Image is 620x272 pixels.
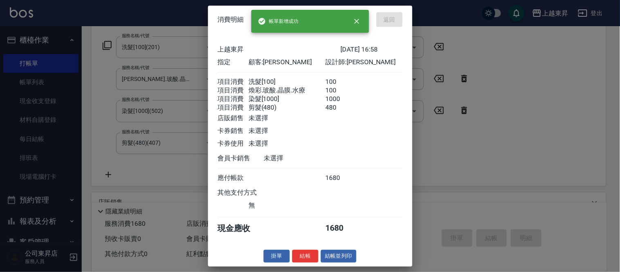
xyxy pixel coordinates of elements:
div: 未選擇 [264,154,341,163]
div: 洗髮[100] [248,78,325,86]
div: 現金應收 [218,223,264,234]
div: 店販銷售 [218,114,248,123]
div: 煥彩.玻酸.晶膜.水療 [248,86,325,95]
div: 指定 [218,58,248,67]
div: 項目消費 [218,103,248,112]
div: 項目消費 [218,86,248,95]
div: 480 [325,103,356,112]
div: 設計師: [PERSON_NAME] [325,58,402,67]
button: 結帳 [292,250,318,263]
button: close [348,12,366,30]
div: 會員卡銷售 [218,154,264,163]
div: 1680 [325,174,356,182]
div: 項目消費 [218,95,248,103]
div: 上越東昇 [218,45,341,54]
button: 結帳並列印 [321,250,356,263]
div: 染髮[1000] [248,95,325,103]
div: 顧客: [PERSON_NAME] [248,58,325,67]
div: 100 [325,78,356,86]
span: 帳單新增成功 [258,17,299,25]
div: 其他支付方式 [218,189,280,197]
div: 卡券使用 [218,139,248,148]
div: 項目消費 [218,78,248,86]
div: 無 [248,201,325,210]
div: 1000 [325,95,356,103]
button: 掛單 [264,250,290,263]
div: 1680 [325,223,356,234]
div: 100 [325,86,356,95]
div: 未選擇 [248,114,325,123]
div: 剪髮(480) [248,103,325,112]
div: 未選擇 [248,127,325,135]
div: [DATE] 16:58 [341,45,403,54]
div: 應付帳款 [218,174,248,182]
span: 消費明細 [218,16,244,24]
div: 卡券銷售 [218,127,248,135]
div: 未選擇 [248,139,325,148]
